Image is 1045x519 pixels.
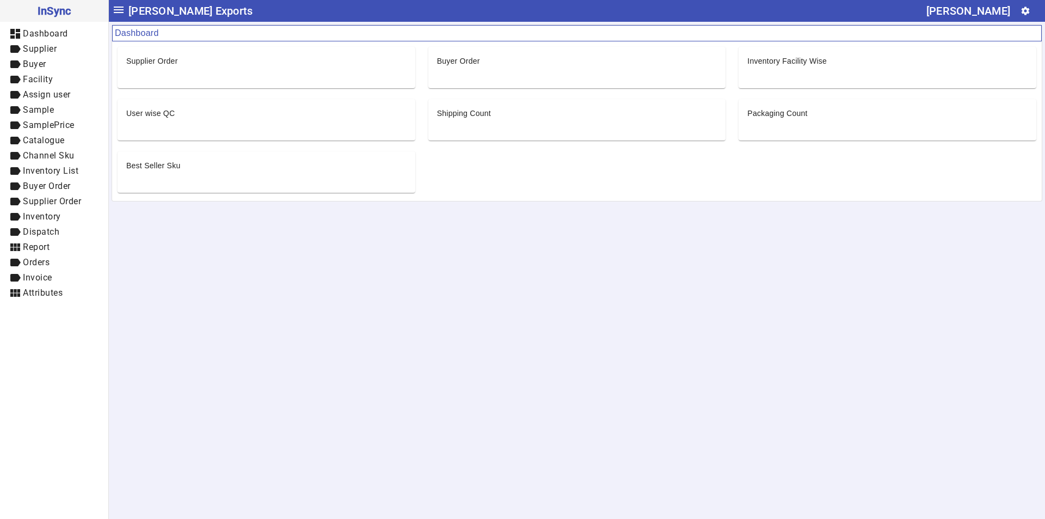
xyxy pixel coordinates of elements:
mat-icon: label [9,225,22,239]
mat-icon: label [9,149,22,162]
mat-icon: label [9,271,22,284]
span: Inventory List [23,166,78,176]
span: Buyer Order [23,181,71,191]
mat-icon: label [9,256,22,269]
mat-icon: label [9,58,22,71]
mat-card-header: Shipping Count [428,99,726,119]
mat-card-header: Packaging Count [739,99,1036,119]
span: Orders [23,257,50,267]
span: Report [23,242,50,252]
span: Supplier Order [23,196,81,206]
mat-card-header: Supplier Order [118,47,415,66]
mat-icon: label [9,180,22,193]
mat-icon: label [9,134,22,147]
mat-icon: label [9,210,22,223]
span: Attributes [23,288,63,298]
span: Buyer [23,59,46,69]
mat-card-header: Inventory Facility Wise [739,47,1036,66]
mat-card-header: Buyer Order [428,47,726,66]
mat-icon: settings [1021,6,1030,16]
mat-icon: label [9,103,22,117]
span: Invoice [23,272,52,283]
mat-icon: dashboard [9,27,22,40]
span: Catalogue [23,135,65,145]
span: SamplePrice [23,120,75,130]
span: Sample [23,105,54,115]
div: [PERSON_NAME] [926,2,1010,20]
mat-icon: view_module [9,286,22,300]
span: InSync [9,2,100,20]
mat-icon: label [9,195,22,208]
span: Facility [23,74,53,84]
mat-icon: label [9,73,22,86]
mat-icon: menu [112,3,125,16]
span: [PERSON_NAME] Exports [128,2,253,20]
mat-icon: label [9,88,22,101]
mat-icon: label [9,164,22,178]
span: Dispatch [23,227,59,237]
span: Supplier [23,44,57,54]
mat-card-header: Best Seller Sku [118,151,415,171]
mat-icon: label [9,42,22,56]
mat-card-header: User wise QC [118,99,415,119]
span: Inventory [23,211,61,222]
mat-icon: view_module [9,241,22,254]
span: Dashboard [23,28,68,39]
mat-icon: label [9,119,22,132]
mat-card-header: Dashboard [112,25,1042,41]
span: Assign user [23,89,71,100]
span: Channel Sku [23,150,75,161]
